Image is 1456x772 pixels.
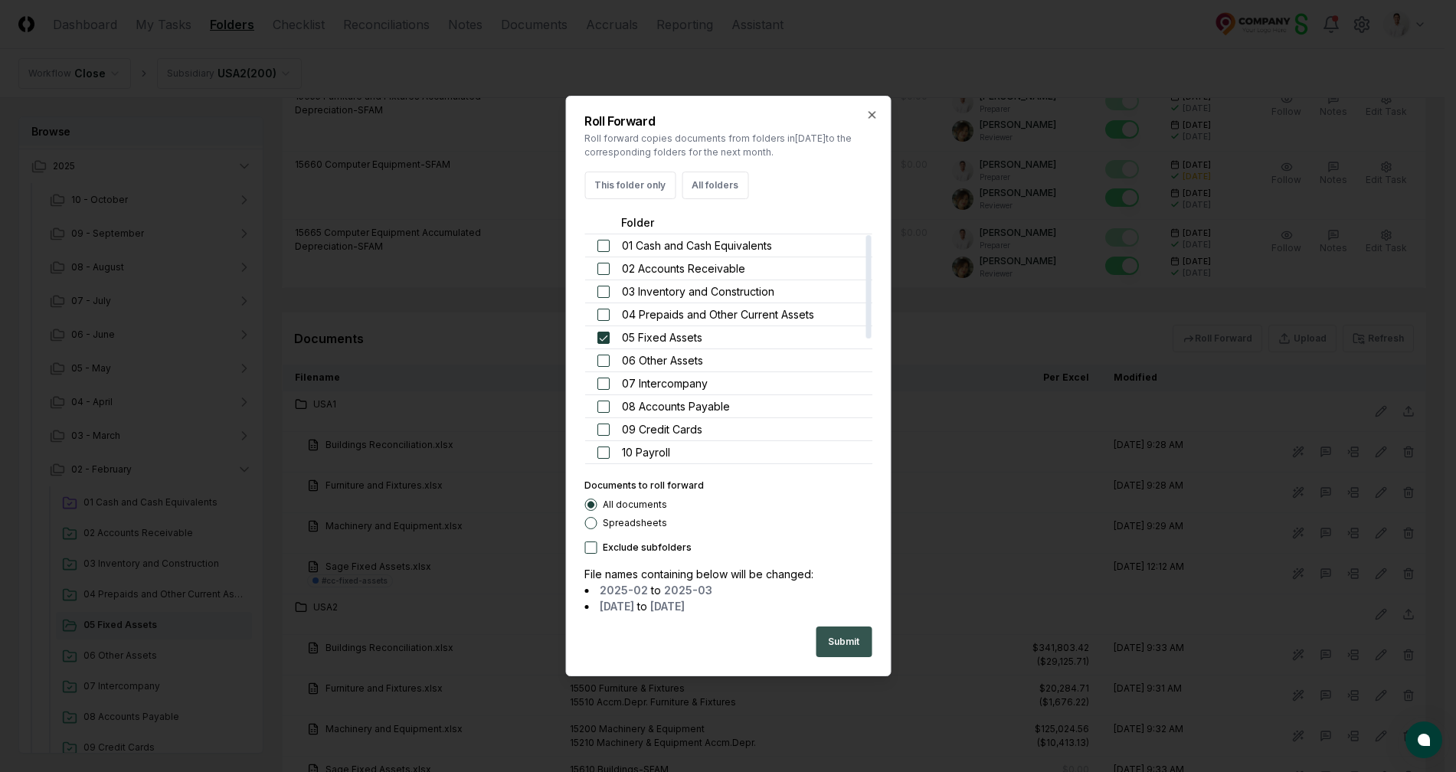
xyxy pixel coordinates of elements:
[621,329,702,345] span: 05 Fixed Assets
[621,306,813,322] span: 04 Prepaids and Other Current Assets
[637,600,647,613] span: to
[621,421,702,437] span: 09 Credit Cards
[621,260,744,276] span: 02 Accounts Receivable
[584,115,872,127] h2: Roll Forward
[621,214,859,231] div: Folder
[621,375,707,391] span: 07 Intercompany
[584,479,704,491] label: Documents to roll forward
[603,518,667,528] label: Spreadsheets
[621,398,729,414] span: 08 Accounts Payable
[603,500,667,509] label: All documents
[682,172,748,199] button: All folders
[584,566,872,582] div: File names containing below will be changed:
[584,172,676,199] button: This folder only
[600,584,648,597] span: 2025-02
[584,132,872,159] p: Roll forward copies documents from folders in [DATE] to the corresponding folders for the next mo...
[621,352,702,368] span: 06 Other Assets
[621,283,774,299] span: 03 Inventory and Construction
[603,543,692,552] label: Exclude subfolders
[600,600,634,613] span: [DATE]
[650,600,685,613] span: [DATE]
[664,584,712,597] span: 2025-03
[621,237,771,254] span: 01 Cash and Cash Equivalents
[651,584,661,597] span: to
[621,444,669,460] span: 10 Payroll
[816,626,872,657] button: Submit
